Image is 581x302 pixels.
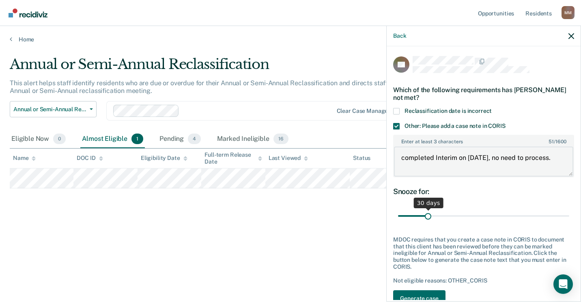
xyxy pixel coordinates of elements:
[405,123,506,129] span: Other: Please add a case note in CORIS
[80,130,145,148] div: Almost Eligible
[353,155,370,162] div: Status
[273,134,288,144] span: 16
[10,79,433,95] p: This alert helps staff identify residents who are due or overdue for their Annual or Semi-Annual ...
[393,80,574,108] div: Which of the following requirements has [PERSON_NAME] not met?
[549,139,566,145] span: / 1600
[13,155,36,162] div: Name
[269,155,308,162] div: Last Viewed
[394,136,573,145] label: Enter at least 3 characters
[562,6,575,19] div: M M
[394,147,573,177] textarea: completed Interim on [DATE], no need to process.
[10,36,571,43] a: Home
[414,198,443,208] div: 30 days
[393,277,574,284] div: Not eligible reasons: OTHER_CORIS
[393,187,574,196] div: Snooze for:
[549,139,554,145] span: 51
[53,134,66,144] span: 0
[204,151,262,165] div: Full-term Release Date
[393,32,406,39] button: Back
[188,134,201,144] span: 4
[10,56,445,79] div: Annual or Semi-Annual Reclassification
[562,6,575,19] button: Profile dropdown button
[405,108,492,114] span: Reclassification date is incorrect
[131,134,143,144] span: 1
[13,106,86,113] span: Annual or Semi-Annual Reclassification
[393,236,574,270] div: MDOC requires that you create a case note in CORIS to document that this client has been reviewed...
[141,155,187,162] div: Eligibility Date
[158,130,202,148] div: Pending
[77,155,103,162] div: DOC ID
[215,130,290,148] div: Marked Ineligible
[10,130,67,148] div: Eligible Now
[9,9,47,17] img: Recidiviz
[337,108,393,114] div: Clear case managers
[553,274,573,294] div: Open Intercom Messenger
